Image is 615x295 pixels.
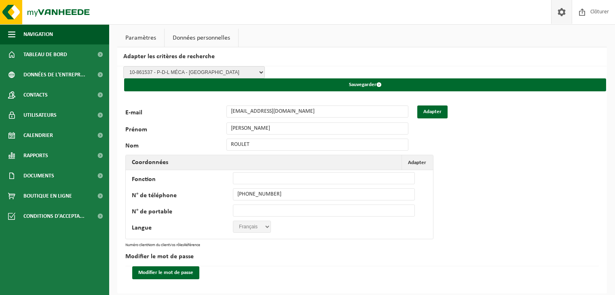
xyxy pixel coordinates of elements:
h2: Coordonnées [126,155,174,170]
th: Numéro client [125,243,148,247]
span: Tableau de bord [23,44,67,65]
th: Vos rôles [169,243,184,247]
button: Sauvegarder [124,78,606,91]
label: Langue [132,225,233,233]
span: Conditions d'accepta... [23,206,85,226]
h2: Modifier le mot de passe [125,247,599,266]
label: Fonction [132,176,233,184]
span: Documents [23,166,54,186]
span: Navigation [23,24,53,44]
span: Calendrier [23,125,53,145]
th: Nom du client [148,243,169,247]
label: E-mail [125,110,226,118]
span: Boutique en ligne [23,186,72,206]
a: Paramètres [117,29,164,47]
button: Adapter [417,105,448,118]
label: Prénom [125,126,226,135]
span: Utilisateurs [23,105,57,125]
span: Rapports [23,145,48,166]
span: Contacts [23,85,48,105]
span: Adapter [408,160,426,165]
h2: Adapter les critères de recherche [117,47,607,66]
span: Données de l'entrepr... [23,65,85,85]
label: N° de portable [132,209,233,217]
button: Modifier le mot de passe [132,266,199,279]
th: Référence [184,243,200,247]
label: N° de téléphone [132,192,233,200]
input: E-mail [226,105,408,118]
a: Données personnelles [165,29,238,47]
label: Nom [125,143,226,151]
select: '; '; '; [233,221,271,233]
button: Adapter [402,155,432,170]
